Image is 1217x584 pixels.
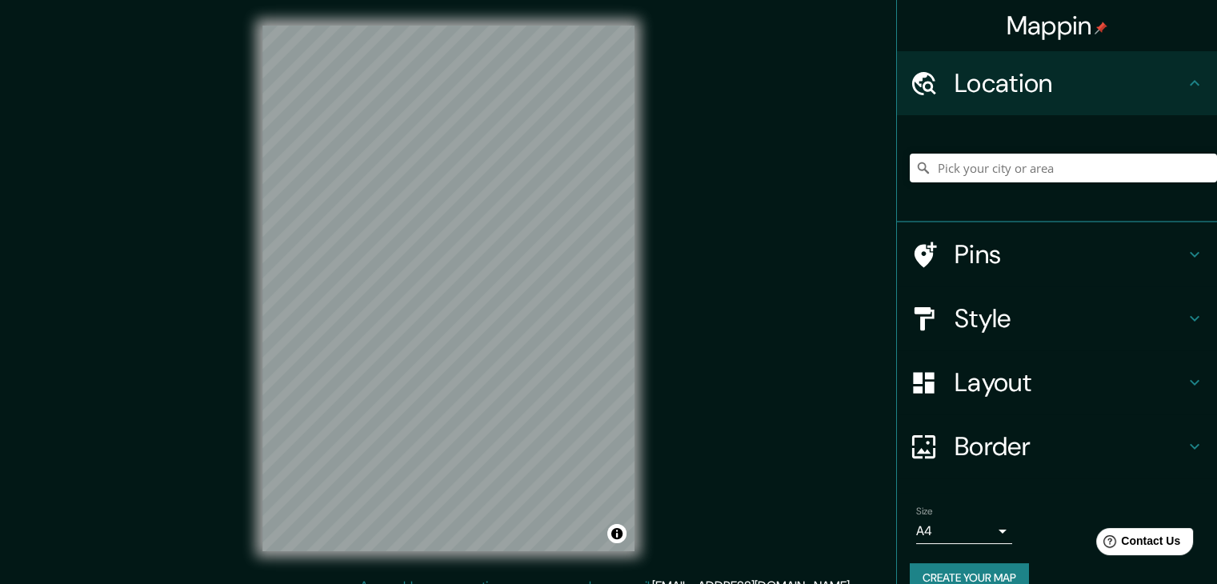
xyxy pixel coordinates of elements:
input: Pick your city or area [910,154,1217,182]
label: Size [916,505,933,518]
canvas: Map [262,26,635,551]
div: Location [897,51,1217,115]
h4: Mappin [1007,10,1108,42]
iframe: Help widget launcher [1075,522,1199,566]
h4: Style [955,302,1185,334]
div: A4 [916,518,1012,544]
img: pin-icon.png [1095,22,1107,34]
h4: Pins [955,238,1185,270]
h4: Location [955,67,1185,99]
h4: Layout [955,366,1185,398]
div: Layout [897,350,1217,414]
h4: Border [955,430,1185,462]
button: Toggle attribution [607,524,627,543]
div: Border [897,414,1217,478]
div: Pins [897,222,1217,286]
div: Style [897,286,1217,350]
